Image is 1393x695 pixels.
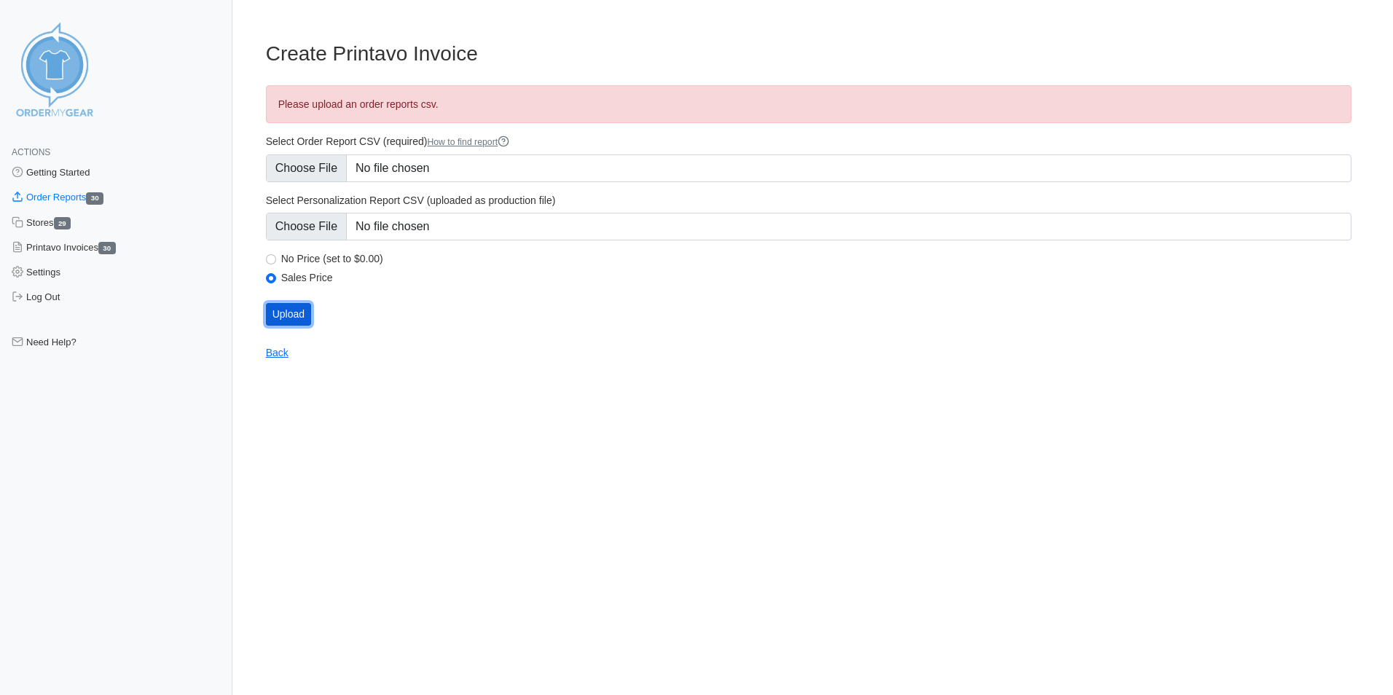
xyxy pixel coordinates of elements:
[266,135,1351,149] label: Select Order Report CSV (required)
[86,192,103,205] span: 30
[98,242,116,254] span: 30
[266,303,311,326] input: Upload
[266,42,1351,66] h3: Create Printavo Invoice
[266,85,1351,123] div: Please upload an order reports csv.
[12,147,50,157] span: Actions
[54,217,71,229] span: 29
[427,137,509,147] a: How to find report
[266,194,1351,207] label: Select Personalization Report CSV (uploaded as production file)
[281,252,1351,265] label: No Price (set to $0.00)
[266,347,289,358] a: Back
[281,271,1351,284] label: Sales Price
